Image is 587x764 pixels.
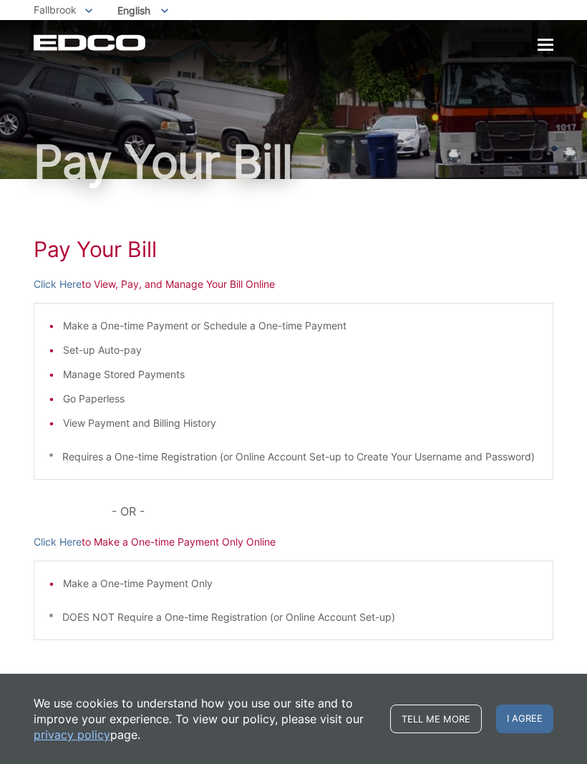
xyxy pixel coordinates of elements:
a: privacy policy [34,727,110,743]
h1: Pay Your Bill [34,236,553,262]
p: * Requires a One-time Registration (or Online Account Set-up to Create Your Username and Password) [49,449,538,465]
a: EDCD logo. Return to the homepage. [34,34,147,51]
span: Fallbrook [34,4,77,16]
li: Make a One-time Payment Only [63,576,538,591]
a: Click Here [34,276,82,292]
span: I agree [496,705,553,733]
li: Make a One-time Payment or Schedule a One-time Payment [63,318,538,334]
p: to View, Pay, and Manage Your Bill Online [34,276,553,292]
h1: Pay Your Bill [34,139,553,185]
p: * DOES NOT Require a One-time Registration (or Online Account Set-up) [49,609,538,625]
li: View Payment and Billing History [63,415,538,431]
li: Manage Stored Payments [63,367,538,382]
p: We use cookies to understand how you use our site and to improve your experience. To view our pol... [34,695,376,743]
a: Tell me more [390,705,482,733]
p: to Make a One-time Payment Only Online [34,534,553,550]
li: Set-up Auto-pay [63,342,538,358]
p: - OR - [112,501,553,521]
li: Go Paperless [63,391,538,407]
a: Click Here [34,534,82,550]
